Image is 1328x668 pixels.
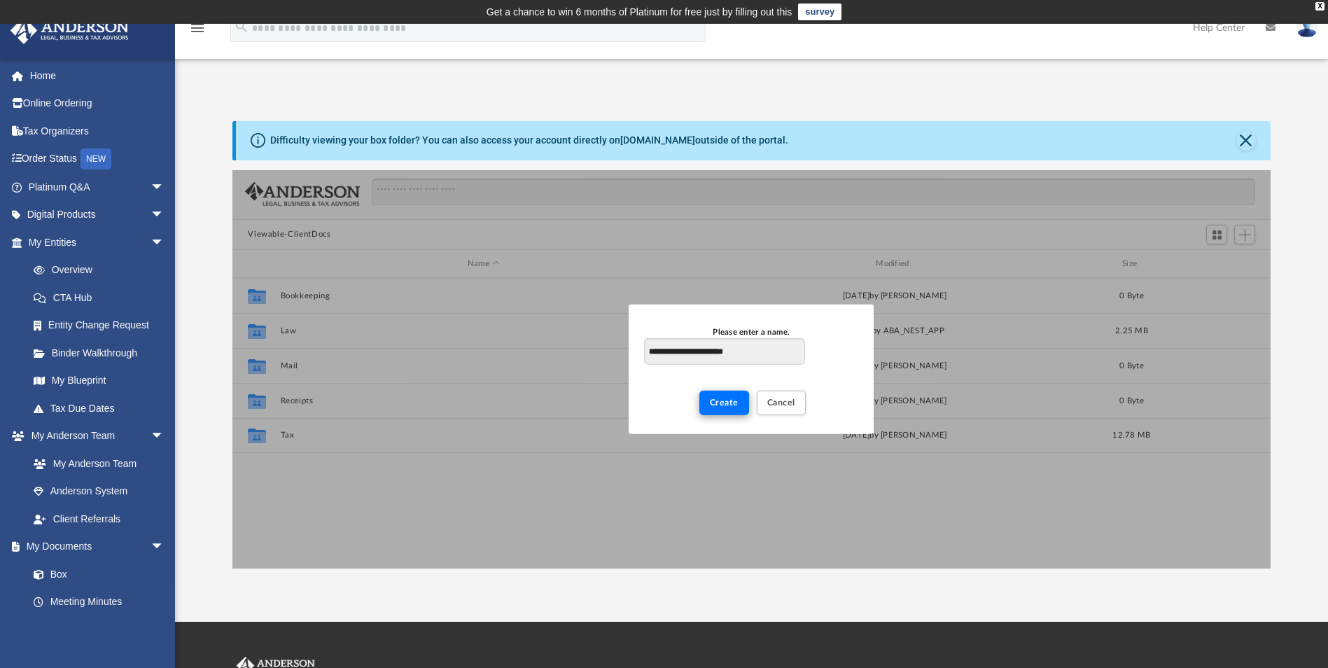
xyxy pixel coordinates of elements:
button: Cancel [757,391,806,415]
a: Forms Library [20,615,172,643]
a: My Entitiesarrow_drop_down [10,228,186,256]
a: Digital Productsarrow_drop_down [10,201,186,229]
a: Box [20,560,172,588]
span: Cancel [767,398,795,407]
a: Home [10,62,186,90]
a: Tax Due Dates [20,394,186,422]
a: Binder Walkthrough [20,339,186,367]
a: menu [189,27,206,36]
a: Overview [20,256,186,284]
div: Difficulty viewing your box folder? You can also access your account directly on outside of the p... [270,133,788,148]
a: Meeting Minutes [20,588,179,616]
input: Please enter a name. [644,338,804,365]
div: Please enter a name. [644,326,858,338]
img: Anderson Advisors Platinum Portal [6,17,133,44]
span: arrow_drop_down [151,173,179,202]
a: Platinum Q&Aarrow_drop_down [10,173,186,201]
a: Anderson System [20,478,179,506]
button: Create [699,391,749,415]
a: Online Ordering [10,90,186,118]
a: My Anderson Teamarrow_drop_down [10,422,179,450]
a: Client Referrals [20,505,179,533]
a: CTA Hub [20,284,186,312]
button: Close [1236,131,1256,151]
span: arrow_drop_down [151,228,179,257]
div: close [1315,2,1324,11]
span: Create [710,398,739,407]
a: survey [798,4,841,20]
a: My Anderson Team [20,450,172,478]
a: My Blueprint [20,367,179,395]
a: Order StatusNEW [10,145,186,174]
a: Entity Change Request [20,312,186,340]
img: User Pic [1296,18,1317,38]
div: NEW [81,148,111,169]
span: arrow_drop_down [151,201,179,230]
span: arrow_drop_down [151,533,179,562]
div: Get a chance to win 6 months of Platinum for free just by filling out this [487,4,792,20]
i: menu [189,20,206,36]
i: search [234,19,249,34]
a: My Documentsarrow_drop_down [10,533,179,561]
a: [DOMAIN_NAME] [620,134,695,146]
div: New Folder [629,305,874,433]
a: Tax Organizers [10,117,186,145]
span: arrow_drop_down [151,422,179,451]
